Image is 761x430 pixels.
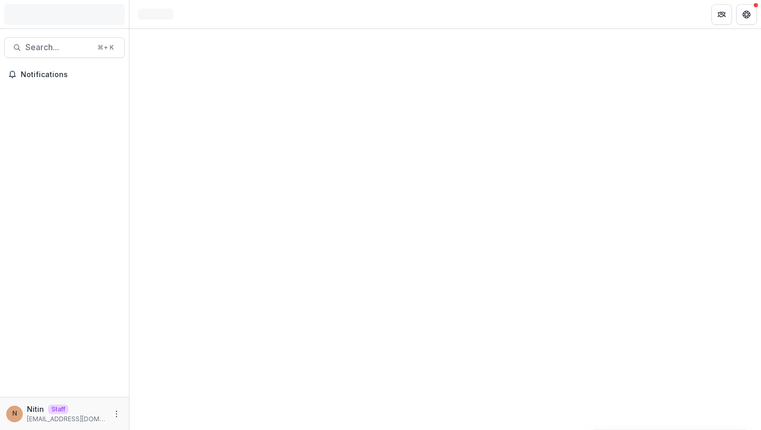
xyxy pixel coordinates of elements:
[21,70,121,79] span: Notifications
[12,410,17,417] div: Nitin
[95,42,116,53] div: ⌘ + K
[4,37,125,58] button: Search...
[25,42,91,52] span: Search...
[736,4,757,25] button: Get Help
[4,66,125,83] button: Notifications
[27,404,44,414] p: Nitin
[110,408,123,420] button: More
[27,414,106,424] p: [EMAIL_ADDRESS][DOMAIN_NAME]
[134,7,178,22] nav: breadcrumb
[711,4,732,25] button: Partners
[48,405,68,414] p: Staff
